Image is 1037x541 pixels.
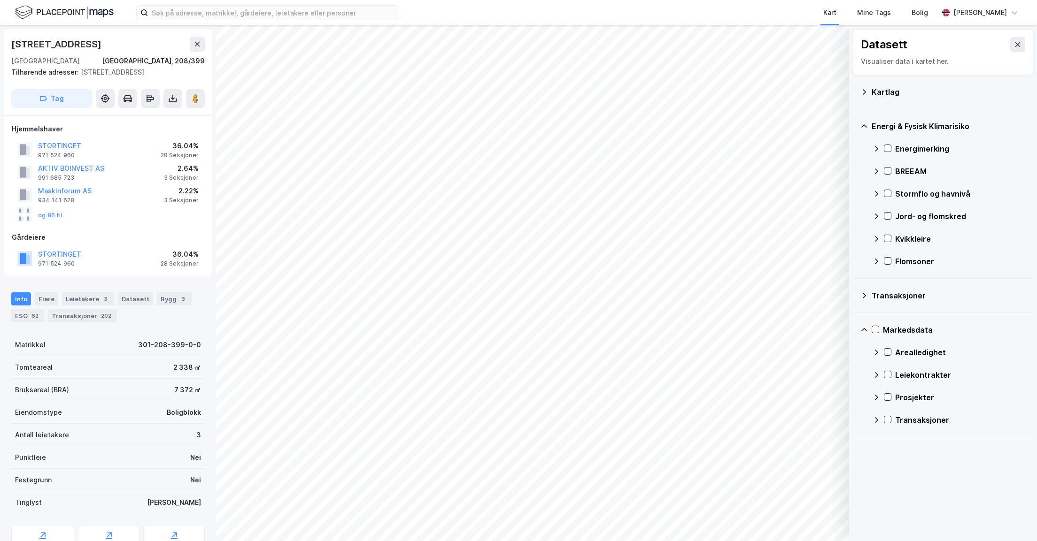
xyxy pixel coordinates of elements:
[62,292,114,305] div: Leietakere
[161,260,199,267] div: 28 Seksjoner
[161,152,199,159] div: 28 Seksjoner
[857,7,891,18] div: Mine Tags
[161,249,199,260] div: 36.04%
[11,55,80,67] div: [GEOGRAPHIC_DATA]
[148,6,399,20] input: Søk på adresse, matrikkel, gårdeiere, leietakere eller personer
[872,290,1026,301] div: Transaksjoner
[895,414,1026,426] div: Transaksjoner
[11,309,44,322] div: ESG
[11,68,81,76] span: Tilhørende adresser:
[953,7,1007,18] div: [PERSON_NAME]
[895,233,1026,244] div: Kvikkleire
[895,188,1026,199] div: Stormflo og havnivå
[15,429,69,441] div: Antall leietakere
[895,211,1026,222] div: Jord- og flomskred
[15,384,69,396] div: Bruksareal (BRA)
[157,292,192,305] div: Bygg
[895,347,1026,358] div: Arealledighet
[190,452,201,463] div: Nei
[164,163,199,174] div: 2.64%
[11,37,103,52] div: [STREET_ADDRESS]
[48,309,117,322] div: Transaksjoner
[12,232,204,243] div: Gårdeiere
[164,197,199,204] div: 3 Seksjoner
[38,152,75,159] div: 971 524 960
[872,121,1026,132] div: Energi & Fysisk Klimarisiko
[895,369,1026,381] div: Leiekontrakter
[161,140,199,152] div: 36.04%
[895,392,1026,403] div: Prosjekter
[35,292,58,305] div: Eiere
[11,89,92,108] button: Tag
[15,452,46,463] div: Punktleie
[15,407,62,418] div: Eiendomstype
[15,362,53,373] div: Tomteareal
[15,497,42,508] div: Tinglyst
[895,256,1026,267] div: Flomsoner
[147,497,201,508] div: [PERSON_NAME]
[15,4,114,21] img: logo.f888ab2527a4732fd821a326f86c7f29.svg
[102,55,205,67] div: [GEOGRAPHIC_DATA], 208/399
[174,384,201,396] div: 7 372 ㎡
[15,474,52,486] div: Festegrunn
[173,362,201,373] div: 2 338 ㎡
[861,37,907,52] div: Datasett
[101,294,110,304] div: 3
[178,294,188,304] div: 3
[118,292,153,305] div: Datasett
[11,67,197,78] div: [STREET_ADDRESS]
[196,429,201,441] div: 3
[167,407,201,418] div: Boligblokk
[912,7,928,18] div: Bolig
[164,185,199,197] div: 2.22%
[30,311,40,320] div: 62
[12,123,204,135] div: Hjemmelshaver
[895,143,1026,154] div: Energimerking
[11,292,31,305] div: Info
[15,339,46,351] div: Matrikkel
[190,474,201,486] div: Nei
[883,324,1026,335] div: Markedsdata
[861,56,1025,67] div: Visualiser data i kartet her.
[164,174,199,182] div: 3 Seksjoner
[38,174,74,182] div: 991 685 723
[895,166,1026,177] div: BREEAM
[990,496,1037,541] iframe: Chat Widget
[138,339,201,351] div: 301-208-399-0-0
[872,86,1026,98] div: Kartlag
[38,260,75,267] div: 971 524 960
[99,311,113,320] div: 202
[38,197,74,204] div: 934 141 628
[990,496,1037,541] div: Kontrollprogram for chat
[823,7,836,18] div: Kart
